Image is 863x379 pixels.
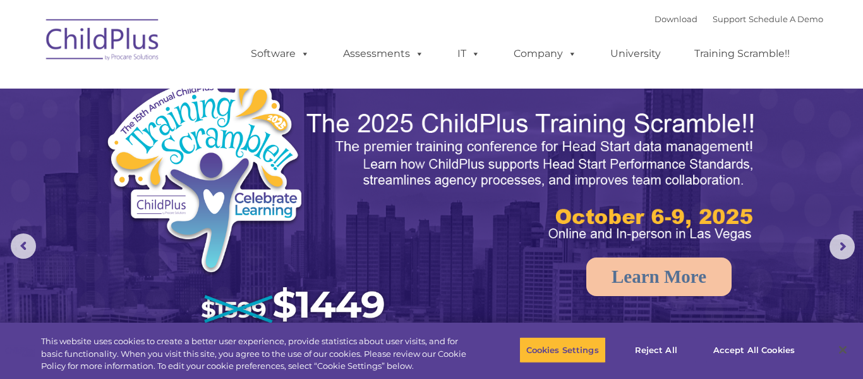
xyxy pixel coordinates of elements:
a: Assessments [330,41,437,66]
font: | [655,14,823,24]
a: Software [238,41,322,66]
div: This website uses cookies to create a better user experience, provide statistics about user visit... [41,335,474,373]
span: Last name [176,84,214,93]
button: Reject All [617,337,696,363]
a: Download [655,14,697,24]
button: Cookies Settings [519,337,606,363]
img: ChildPlus by Procare Solutions [40,10,166,73]
button: Close [829,336,857,364]
a: Support [713,14,746,24]
button: Accept All Cookies [706,337,802,363]
a: University [598,41,673,66]
a: Schedule A Demo [749,14,823,24]
a: Company [501,41,589,66]
span: Phone number [176,135,229,145]
a: IT [445,41,493,66]
a: Learn More [586,258,732,296]
a: Training Scramble!! [682,41,802,66]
